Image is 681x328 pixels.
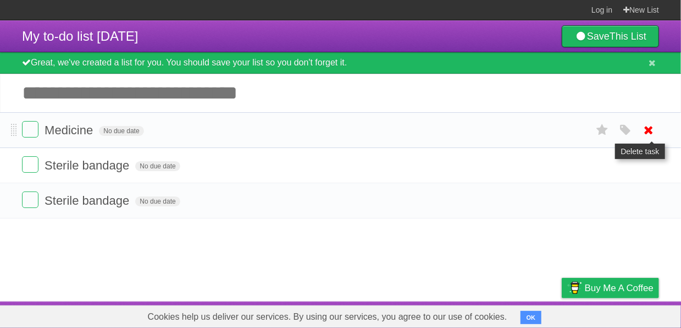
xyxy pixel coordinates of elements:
a: Developers [452,304,496,325]
span: Sterile bandage [45,158,132,172]
span: No due date [135,196,180,206]
label: Done [22,121,38,138]
span: My to-do list [DATE] [22,29,139,43]
label: Done [22,156,38,173]
label: Star task [592,121,613,139]
label: Done [22,192,38,208]
a: SaveThis List [562,25,659,47]
button: OK [521,311,542,324]
b: This List [610,31,646,42]
span: Buy me a coffee [585,278,654,298]
span: Sterile bandage [45,194,132,207]
a: About [416,304,439,325]
span: Cookies help us deliver our services. By using our services, you agree to our use of cookies. [137,306,518,328]
span: No due date [99,126,143,136]
span: Medicine [45,123,96,137]
span: No due date [135,161,180,171]
a: Terms [510,304,534,325]
a: Buy me a coffee [562,278,659,298]
img: Buy me a coffee [567,278,582,297]
a: Suggest a feature [590,304,659,325]
a: Privacy [547,304,576,325]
